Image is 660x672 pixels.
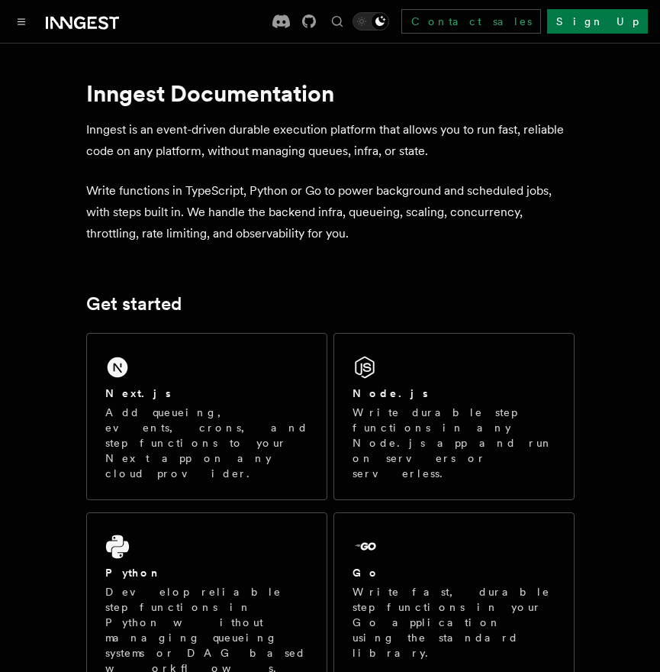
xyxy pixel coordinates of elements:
[105,405,308,481] p: Add queueing, events, crons, and step functions to your Next app on any cloud provider.
[333,333,575,500] a: Node.jsWrite durable step functions in any Node.js app and run on servers or serverless.
[86,333,327,500] a: Next.jsAdd queueing, events, crons, and step functions to your Next app on any cloud provider.
[353,405,555,481] p: Write durable step functions in any Node.js app and run on servers or serverless.
[105,386,171,401] h2: Next.js
[86,180,575,244] p: Write functions in TypeScript, Python or Go to power background and scheduled jobs, with steps bu...
[328,12,346,31] button: Find something...
[86,293,182,315] a: Get started
[105,565,162,580] h2: Python
[353,386,428,401] h2: Node.js
[547,9,648,34] a: Sign Up
[12,12,31,31] button: Toggle navigation
[353,565,380,580] h2: Go
[401,9,541,34] a: Contact sales
[86,79,575,107] h1: Inngest Documentation
[353,12,389,31] button: Toggle dark mode
[86,119,575,162] p: Inngest is an event-driven durable execution platform that allows you to run fast, reliable code ...
[353,584,555,661] p: Write fast, durable step functions in your Go application using the standard library.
